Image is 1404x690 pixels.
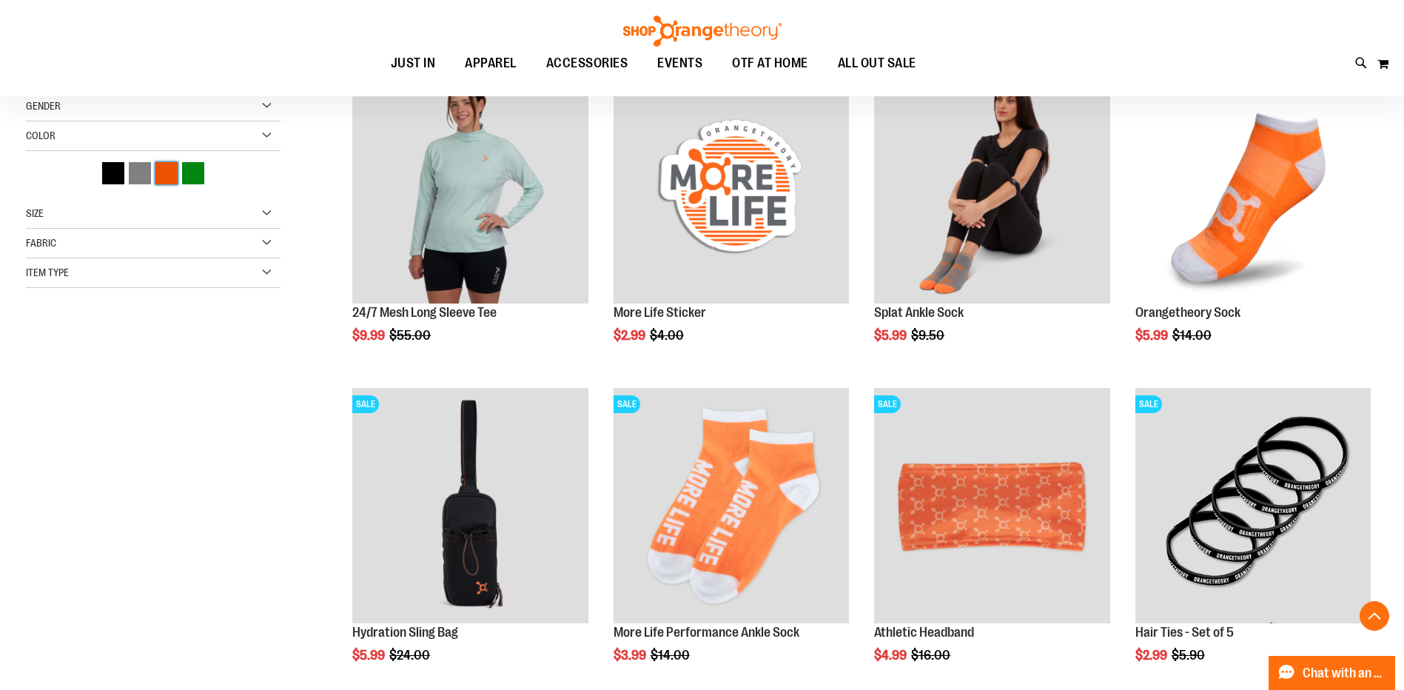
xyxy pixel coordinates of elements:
span: $14.00 [651,648,692,663]
span: $3.99 [614,648,648,663]
div: product [867,60,1117,380]
a: Product image for Hydration Sling BagSALE [352,388,588,626]
a: Hair Ties - Set of 5 [1135,625,1234,640]
span: $4.00 [650,328,686,343]
span: SALE [614,395,640,413]
span: SALE [1135,395,1162,413]
span: Gender [26,100,61,112]
span: $5.90 [1172,648,1207,663]
span: $5.99 [1135,328,1170,343]
span: EVENTS [657,47,702,80]
span: Size [26,207,44,219]
a: 24/7 Mesh Long Sleeve TeeSALE [352,67,588,305]
span: ACCESSORIES [546,47,628,80]
img: Product image for Hydration Sling Bag [352,388,588,623]
a: More Life Sticker [614,305,706,320]
span: $24.00 [389,648,432,663]
span: OTF AT HOME [732,47,808,80]
img: 24/7 Mesh Long Sleeve Tee [352,67,588,303]
a: Product image for Orangetheory SockSALE [1135,67,1371,305]
a: Hydration Sling Bag [352,625,458,640]
a: Product image for More Life StickerSALE [614,67,849,305]
a: Grey [127,160,153,187]
a: Green [180,160,206,187]
div: product [606,60,856,380]
a: Product image for Splat Ankle SockSALE [874,67,1109,305]
span: Fabric [26,237,56,249]
a: Splat Ankle Sock [874,305,964,320]
span: $2.99 [1135,648,1169,663]
button: Back To Top [1360,601,1389,631]
img: Hair Ties - Set of 5 [1135,388,1371,623]
span: ALL OUT SALE [838,47,916,80]
img: Product image for More Life Sticker [614,67,849,303]
span: APPAREL [465,47,517,80]
button: Chat with an Expert [1269,656,1396,690]
a: Product image for Athletic HeadbandSALE [874,388,1109,626]
img: Product image for Splat Ankle Sock [874,67,1109,303]
a: Product image for More Life Performance Ankle SockSALE [614,388,849,626]
span: JUST IN [391,47,436,80]
div: product [345,60,595,380]
span: Item Type [26,267,69,278]
span: $5.99 [352,648,387,663]
div: product [1128,60,1378,380]
span: $55.00 [389,328,433,343]
a: Orangetheory Sock [1135,305,1240,320]
span: $14.00 [1172,328,1214,343]
a: Orange [153,160,180,187]
img: Product image for Orangetheory Sock [1135,67,1371,303]
span: SALE [874,395,901,413]
span: $9.99 [352,328,387,343]
a: 24/7 Mesh Long Sleeve Tee [352,305,497,320]
a: Black [100,160,127,187]
span: $16.00 [911,648,953,663]
a: More Life Performance Ankle Sock [614,625,799,640]
span: Chat with an Expert [1303,666,1386,680]
span: $9.50 [911,328,947,343]
a: Athletic Headband [874,625,974,640]
span: $4.99 [874,648,909,663]
img: Shop Orangetheory [621,16,784,47]
img: Product image for More Life Performance Ankle Sock [614,388,849,623]
span: $2.99 [614,328,648,343]
span: $5.99 [874,328,909,343]
img: Product image for Athletic Headband [874,388,1109,623]
span: Color [26,130,56,141]
a: Hair Ties - Set of 5SALE [1135,388,1371,626]
span: SALE [352,395,379,413]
